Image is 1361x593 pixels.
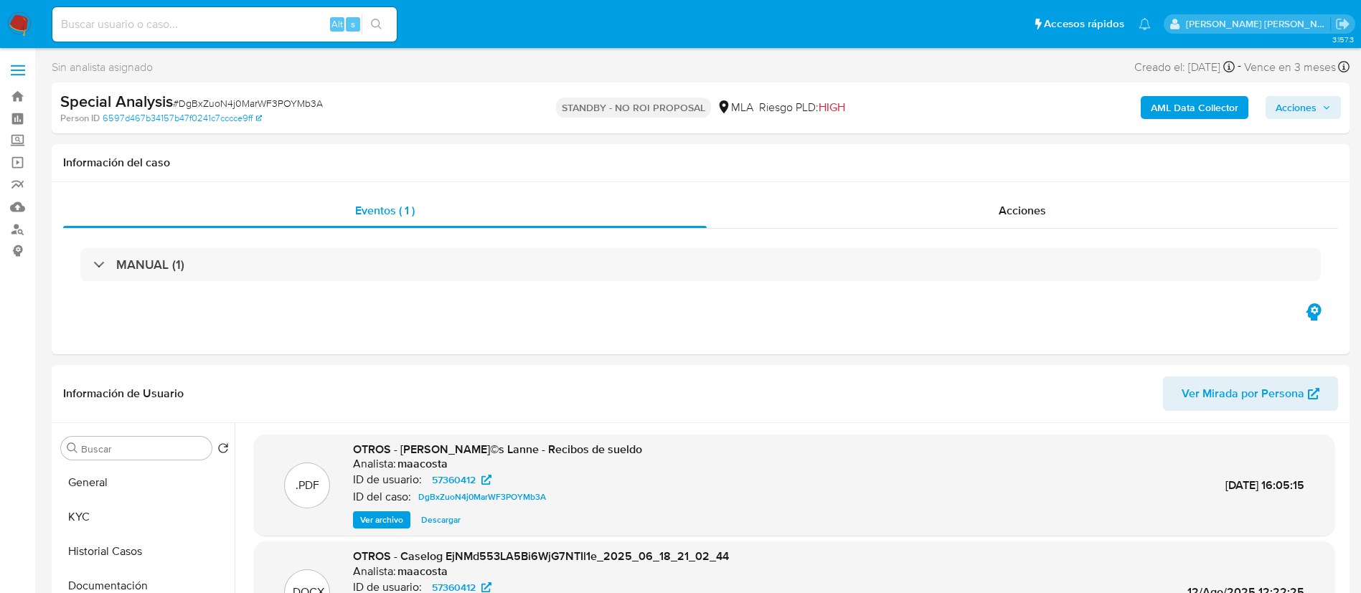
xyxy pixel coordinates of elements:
[55,465,235,500] button: General
[217,442,229,458] button: Volver al orden por defecto
[353,457,396,471] p: Analista:
[1276,96,1317,119] span: Acciones
[413,488,552,506] a: DgBxZuoN4j0MarWF3POYMb3A
[296,478,319,493] p: .PDF
[81,442,206,455] input: Buscar
[717,100,753,115] div: MLA
[397,457,448,471] h6: maacosta
[1163,376,1338,411] button: Ver Mirada por Persona
[63,156,1338,170] h1: Información del caso
[353,564,396,579] p: Analista:
[397,564,448,579] h6: maacosta
[353,473,422,487] p: ID de usuario:
[1225,477,1304,493] span: [DATE] 16:05:15
[421,513,461,527] span: Descargar
[1238,57,1241,77] span: -
[52,60,153,75] span: Sin analista asignado
[355,202,415,219] span: Eventos ( 1 )
[414,511,468,528] button: Descargar
[556,98,711,118] p: STANDBY - NO ROI PROPOSAL
[80,248,1321,281] div: MANUAL (1)
[360,513,403,527] span: Ver archivo
[432,471,476,488] span: 57360412
[819,99,845,115] span: HIGH
[1151,96,1238,119] b: AML Data Collector
[1134,57,1235,77] div: Creado el: [DATE]
[173,96,323,110] span: # DgBxZuoN4j0MarWF3POYMb3A
[63,386,184,401] h1: Información de Usuario
[1186,17,1331,31] p: maria.acosta@mercadolibre.com
[116,257,184,272] h3: MANUAL (1)
[351,17,355,31] span: s
[423,471,500,488] a: 57360412
[60,90,173,113] b: Special Analysis
[52,15,397,34] input: Buscar usuario o caso...
[362,14,391,34] button: search-icon
[1266,96,1341,119] button: Acciones
[353,490,411,504] p: ID del caso:
[418,488,546,506] span: DgBxZuoN4j0MarWF3POYMb3A
[1044,16,1124,32] span: Accesos rápidos
[999,202,1046,219] span: Acciones
[1141,96,1248,119] button: AML Data Collector
[353,511,410,528] button: Ver archivo
[1244,60,1336,75] span: Vence en 3 meses
[67,442,78,454] button: Buscar
[55,534,235,569] button: Historial Casos
[60,112,100,125] b: Person ID
[103,112,262,125] a: 6597d467b34157b47f0241c7cccce9ff
[331,17,343,31] span: Alt
[759,100,845,115] span: Riesgo PLD:
[55,500,235,534] button: KYC
[1139,18,1151,30] a: Notificaciones
[353,441,642,457] span: OTROS - [PERSON_NAME]©s Lanne - Recibos de sueldo
[353,548,729,564] span: OTROS - Caselog EjNMd553LA5Bi6WjG7NTIl1e_2025_06_18_21_02_44
[1182,376,1304,411] span: Ver Mirada por Persona
[1335,16,1350,32] a: Salir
